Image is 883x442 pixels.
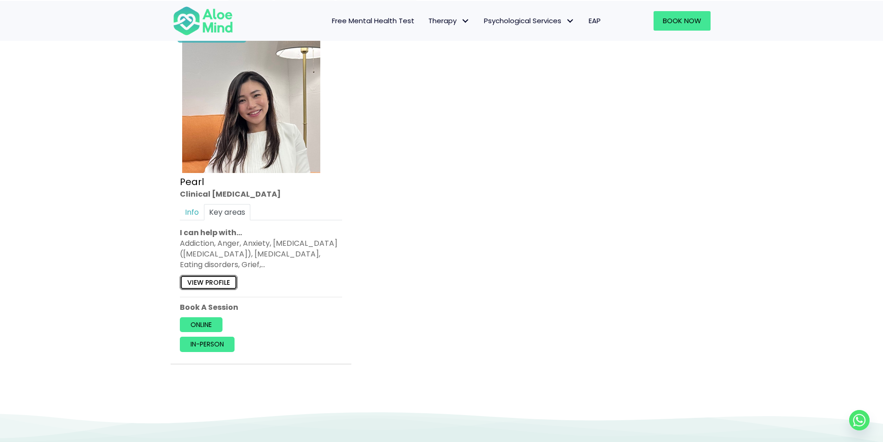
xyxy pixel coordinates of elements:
[477,11,582,31] a: Psychological ServicesPsychological Services: submenu
[663,16,701,26] span: Book Now
[180,275,237,290] a: View profile
[325,11,421,31] a: Free Mental Health Test
[421,11,477,31] a: TherapyTherapy: submenu
[484,16,575,26] span: Psychological Services
[564,14,577,27] span: Psychological Services: submenu
[182,35,320,173] img: Pearl photo
[654,11,711,31] a: Book Now
[180,175,204,188] a: Pearl
[180,204,204,220] a: Info
[180,302,342,313] p: Book A Session
[245,11,608,31] nav: Menu
[459,14,472,27] span: Therapy: submenu
[180,317,222,332] a: Online
[180,337,235,352] a: In-person
[849,410,870,430] a: Whatsapp
[332,16,414,26] span: Free Mental Health Test
[582,11,608,31] a: EAP
[428,16,470,26] span: Therapy
[204,204,250,220] a: Key areas
[180,238,342,270] div: Addiction, Anger, Anxiety, [MEDICAL_DATA] ([MEDICAL_DATA]), [MEDICAL_DATA], Eating disorders, Gri...
[173,6,233,36] img: Aloe mind Logo
[589,16,601,26] span: EAP
[180,227,342,238] p: I can help with…
[180,189,342,199] div: Clinical [MEDICAL_DATA]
